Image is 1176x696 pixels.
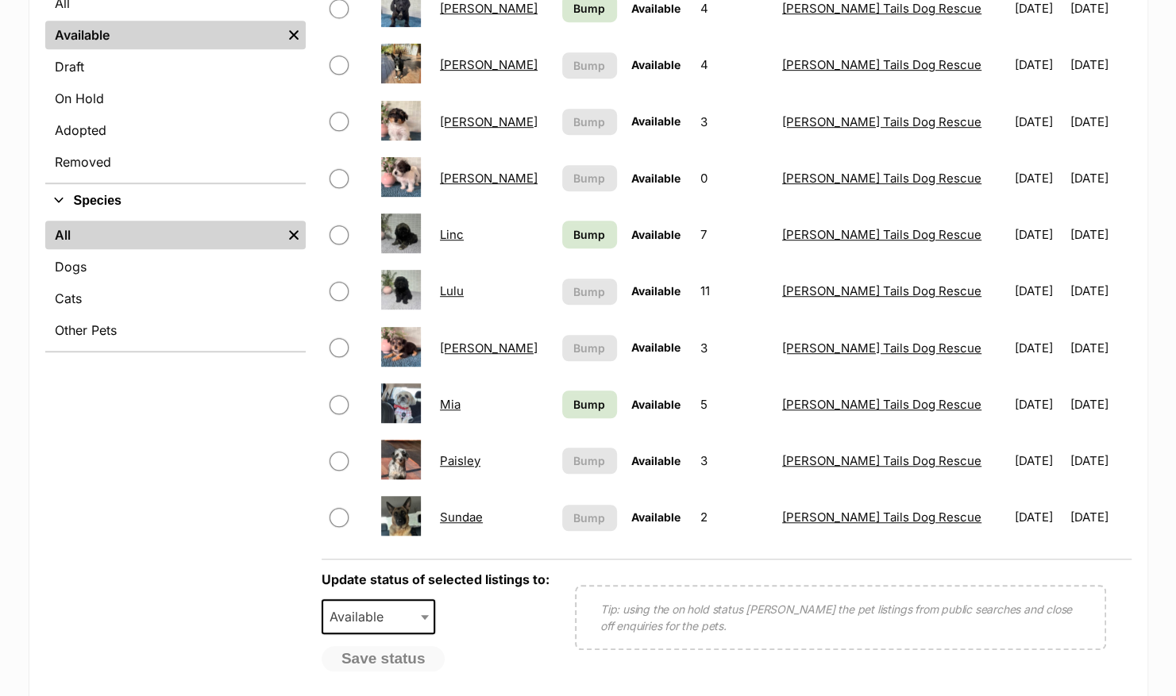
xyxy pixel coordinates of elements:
[322,571,549,587] label: Update status of selected listings to:
[323,606,399,628] span: Available
[573,57,605,74] span: Bump
[631,2,681,15] span: Available
[440,453,480,468] a: Paisley
[694,37,774,92] td: 4
[694,377,774,432] td: 5
[782,57,981,72] a: [PERSON_NAME] Tails Dog Rescue
[1070,94,1129,149] td: [DATE]
[694,94,774,149] td: 3
[45,252,306,281] a: Dogs
[440,397,461,412] a: Mia
[631,171,681,185] span: Available
[1070,433,1129,488] td: [DATE]
[1070,37,1129,92] td: [DATE]
[782,283,981,298] a: [PERSON_NAME] Tails Dog Rescue
[631,58,681,71] span: Available
[573,340,605,356] span: Bump
[631,454,681,467] span: Available
[562,505,617,531] button: Bump
[1008,377,1068,432] td: [DATE]
[45,52,306,81] a: Draft
[1070,490,1129,544] td: [DATE]
[440,1,538,16] a: [PERSON_NAME]
[694,490,774,544] td: 2
[694,151,774,206] td: 0
[1008,490,1068,544] td: [DATE]
[440,510,483,525] a: Sundae
[694,321,774,375] td: 3
[694,433,774,488] td: 3
[562,165,617,191] button: Bump
[45,116,306,144] a: Adopted
[782,397,981,412] a: [PERSON_NAME] Tails Dog Rescue
[573,510,605,526] span: Bump
[782,227,981,242] a: [PERSON_NAME] Tails Dog Rescue
[573,113,605,130] span: Bump
[631,284,681,298] span: Available
[782,1,981,16] a: [PERSON_NAME] Tails Dog Rescue
[782,453,981,468] a: [PERSON_NAME] Tails Dog Rescue
[1070,263,1129,318] td: [DATE]
[562,109,617,135] button: Bump
[45,217,306,351] div: Species
[573,283,605,300] span: Bump
[45,21,282,49] a: Available
[1070,151,1129,206] td: [DATE]
[282,221,306,249] a: Remove filter
[1008,263,1068,318] td: [DATE]
[1008,207,1068,262] td: [DATE]
[562,390,617,418] a: Bump
[45,316,306,344] a: Other Pets
[562,221,617,248] a: Bump
[573,170,605,186] span: Bump
[782,510,981,525] a: [PERSON_NAME] Tails Dog Rescue
[562,52,617,79] button: Bump
[631,114,681,128] span: Available
[440,283,464,298] a: Lulu
[1008,433,1068,488] td: [DATE]
[1008,151,1068,206] td: [DATE]
[573,396,605,413] span: Bump
[1070,321,1129,375] td: [DATE]
[782,171,981,186] a: [PERSON_NAME] Tails Dog Rescue
[694,207,774,262] td: 7
[440,171,538,186] a: [PERSON_NAME]
[440,227,464,242] a: Linc
[562,448,617,474] button: Bump
[1008,37,1068,92] td: [DATE]
[631,340,681,354] span: Available
[45,148,306,176] a: Removed
[1008,321,1068,375] td: [DATE]
[782,114,981,129] a: [PERSON_NAME] Tails Dog Rescue
[440,340,538,356] a: [PERSON_NAME]
[1008,94,1068,149] td: [DATE]
[631,228,681,241] span: Available
[45,221,282,249] a: All
[1070,377,1129,432] td: [DATE]
[782,340,981,356] a: [PERSON_NAME] Tails Dog Rescue
[1070,207,1129,262] td: [DATE]
[440,57,538,72] a: [PERSON_NAME]
[573,226,605,243] span: Bump
[573,452,605,469] span: Bump
[562,279,617,305] button: Bump
[322,599,436,634] span: Available
[45,284,306,313] a: Cats
[562,335,617,361] button: Bump
[600,601,1081,634] p: Tip: using the on hold status [PERSON_NAME] the pet listings from public searches and close off e...
[45,190,306,211] button: Species
[631,510,681,524] span: Available
[282,21,306,49] a: Remove filter
[440,114,538,129] a: [PERSON_NAME]
[322,646,445,671] button: Save status
[631,398,681,411] span: Available
[694,263,774,318] td: 11
[45,84,306,113] a: On Hold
